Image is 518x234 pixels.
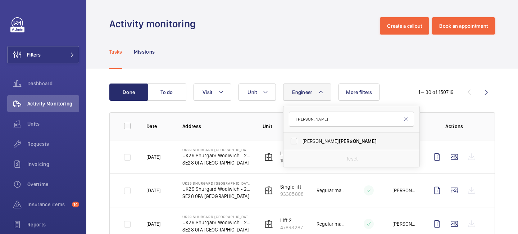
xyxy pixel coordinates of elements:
[280,157,301,164] p: 10712984
[27,80,79,87] span: Dashboard
[392,220,417,228] p: [PERSON_NAME]
[27,161,79,168] span: Invoicing
[280,190,304,198] p: 93305808
[109,17,200,31] h1: Activity monitoring
[418,89,454,96] div: 1 – 30 of 150719
[289,112,414,127] input: Search by engineer
[263,123,305,130] p: Unit
[146,123,171,130] p: Date
[194,84,231,101] button: Visit
[27,100,79,107] span: Activity Monitoring
[27,201,69,208] span: Insurance items
[182,193,251,200] p: SE28 0FA [GEOGRAPHIC_DATA]
[182,152,251,159] p: UK29 Shurgard Woolwich - 2 [PERSON_NAME]
[27,181,79,188] span: Overtime
[280,224,303,231] p: 47893287
[182,123,251,130] p: Address
[380,17,429,35] button: Create a callout
[147,84,186,101] button: To do
[182,215,251,219] p: UK29 Shurgard [GEOGRAPHIC_DATA]
[345,155,358,162] p: Reset
[292,89,312,95] span: Engineer
[392,187,417,194] p: [PERSON_NAME]
[109,48,122,55] p: Tasks
[182,148,251,152] p: UK29 Shurgard [GEOGRAPHIC_DATA]
[27,140,79,148] span: Requests
[317,187,345,194] p: Regular maintenance
[27,120,79,127] span: Units
[303,138,401,145] span: [PERSON_NAME]
[428,123,480,130] p: Actions
[182,185,251,193] p: UK29 Shurgard Woolwich - 2 [PERSON_NAME]
[182,181,251,185] p: UK29 Shurgard [GEOGRAPHIC_DATA]
[264,220,273,228] img: elevator.svg
[317,220,345,228] p: Regular maintenance
[182,159,251,166] p: SE28 0FA [GEOGRAPHIC_DATA]
[182,219,251,226] p: UK29 Shurgard Woolwich - 2 [PERSON_NAME]
[432,17,495,35] button: Book an appointment
[109,84,148,101] button: Done
[247,89,257,95] span: Unit
[283,84,331,101] button: Engineer
[182,226,251,233] p: SE28 0FA [GEOGRAPHIC_DATA]
[280,217,303,224] p: Lift 2
[146,187,160,194] p: [DATE]
[280,183,304,190] p: Single lift
[27,51,41,58] span: Filters
[339,138,377,144] span: [PERSON_NAME]
[264,153,273,161] img: elevator.svg
[338,84,380,101] button: More filters
[203,89,212,95] span: Visit
[72,202,79,207] span: 14
[346,89,372,95] span: More filters
[7,46,79,63] button: Filters
[146,220,160,228] p: [DATE]
[280,150,301,157] p: Lift 1
[27,221,79,228] span: Reports
[146,153,160,161] p: [DATE]
[264,186,273,195] img: elevator.svg
[238,84,276,101] button: Unit
[134,48,155,55] p: Missions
